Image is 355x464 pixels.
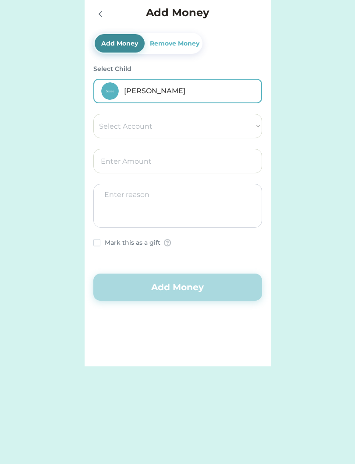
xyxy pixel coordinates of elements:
[93,274,262,301] button: Add Money
[99,39,140,48] div: Add Money
[93,149,262,173] input: Enter Amount
[164,239,171,246] img: Group%2026910.png
[146,5,209,21] h4: Add Money
[93,64,262,74] div: Select Child
[124,86,254,96] div: [PERSON_NAME]
[105,238,160,247] div: Mark this as a gift
[148,39,201,48] div: Remove Money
